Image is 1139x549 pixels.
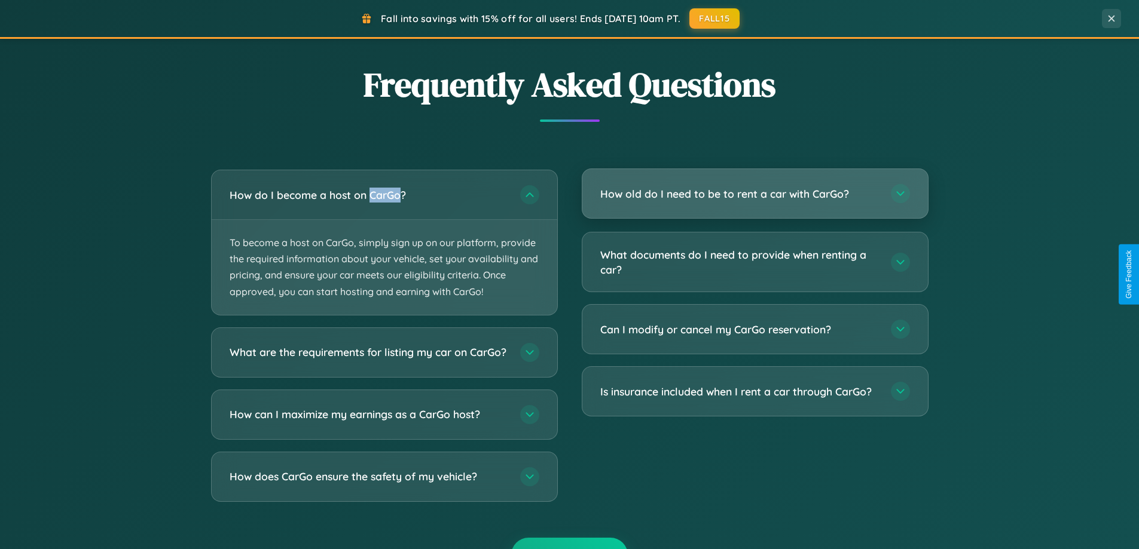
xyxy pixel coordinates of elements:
[600,384,879,399] h3: Is insurance included when I rent a car through CarGo?
[600,247,879,277] h3: What documents do I need to provide when renting a car?
[1125,250,1133,299] div: Give Feedback
[381,13,680,24] span: Fall into savings with 15% off for all users! Ends [DATE] 10am PT.
[230,407,508,422] h3: How can I maximize my earnings as a CarGo host?
[230,345,508,360] h3: What are the requirements for listing my car on CarGo?
[600,322,879,337] h3: Can I modify or cancel my CarGo reservation?
[600,186,879,201] h3: How old do I need to be to rent a car with CarGo?
[689,8,740,29] button: FALL15
[211,62,929,108] h2: Frequently Asked Questions
[230,469,508,484] h3: How does CarGo ensure the safety of my vehicle?
[230,188,508,203] h3: How do I become a host on CarGo?
[212,220,557,315] p: To become a host on CarGo, simply sign up on our platform, provide the required information about...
